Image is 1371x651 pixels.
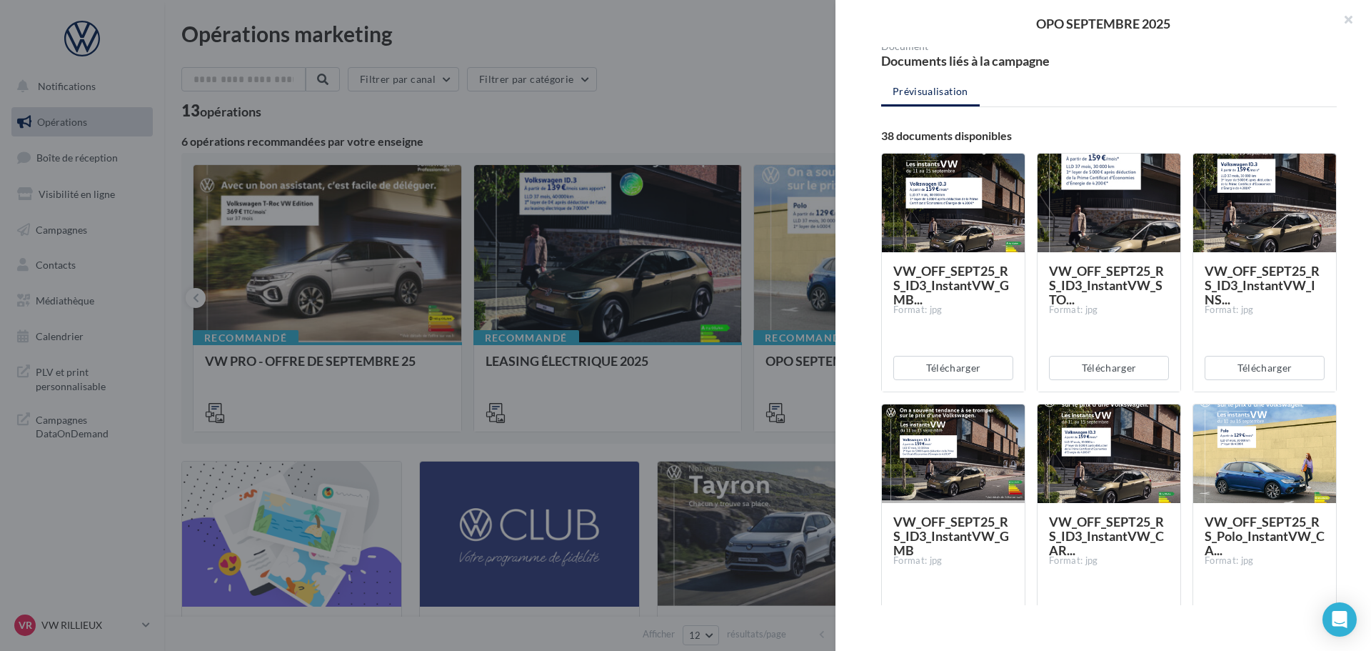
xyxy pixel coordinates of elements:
div: Format: jpg [893,555,1013,567]
div: Format: jpg [1205,555,1325,567]
span: VW_OFF_SEPT25_RS_ID3_InstantVW_INS... [1205,263,1320,307]
div: OPO SEPTEMBRE 2025 [858,17,1348,30]
button: Télécharger [893,356,1013,380]
span: VW_OFF_SEPT25_RS_ID3_InstantVW_GMB... [893,263,1009,307]
button: Télécharger [1049,356,1169,380]
div: 38 documents disponibles [881,130,1337,141]
div: Open Intercom Messenger [1322,602,1357,637]
span: VW_OFF_SEPT25_RS_Polo_InstantVW_CA... [1205,514,1325,558]
div: Format: jpg [1049,304,1169,317]
span: VW_OFF_SEPT25_RS_ID3_InstantVW_GMB [893,514,1009,558]
div: Format: jpg [893,304,1013,317]
button: Télécharger [1205,356,1325,380]
div: Document [881,41,1103,51]
div: Format: jpg [1049,555,1169,567]
div: Format: jpg [1205,304,1325,317]
div: Documents liés à la campagne [881,54,1103,67]
span: VW_OFF_SEPT25_RS_ID3_InstantVW_CAR... [1049,514,1164,558]
span: VW_OFF_SEPT25_RS_ID3_InstantVW_STO... [1049,263,1164,307]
